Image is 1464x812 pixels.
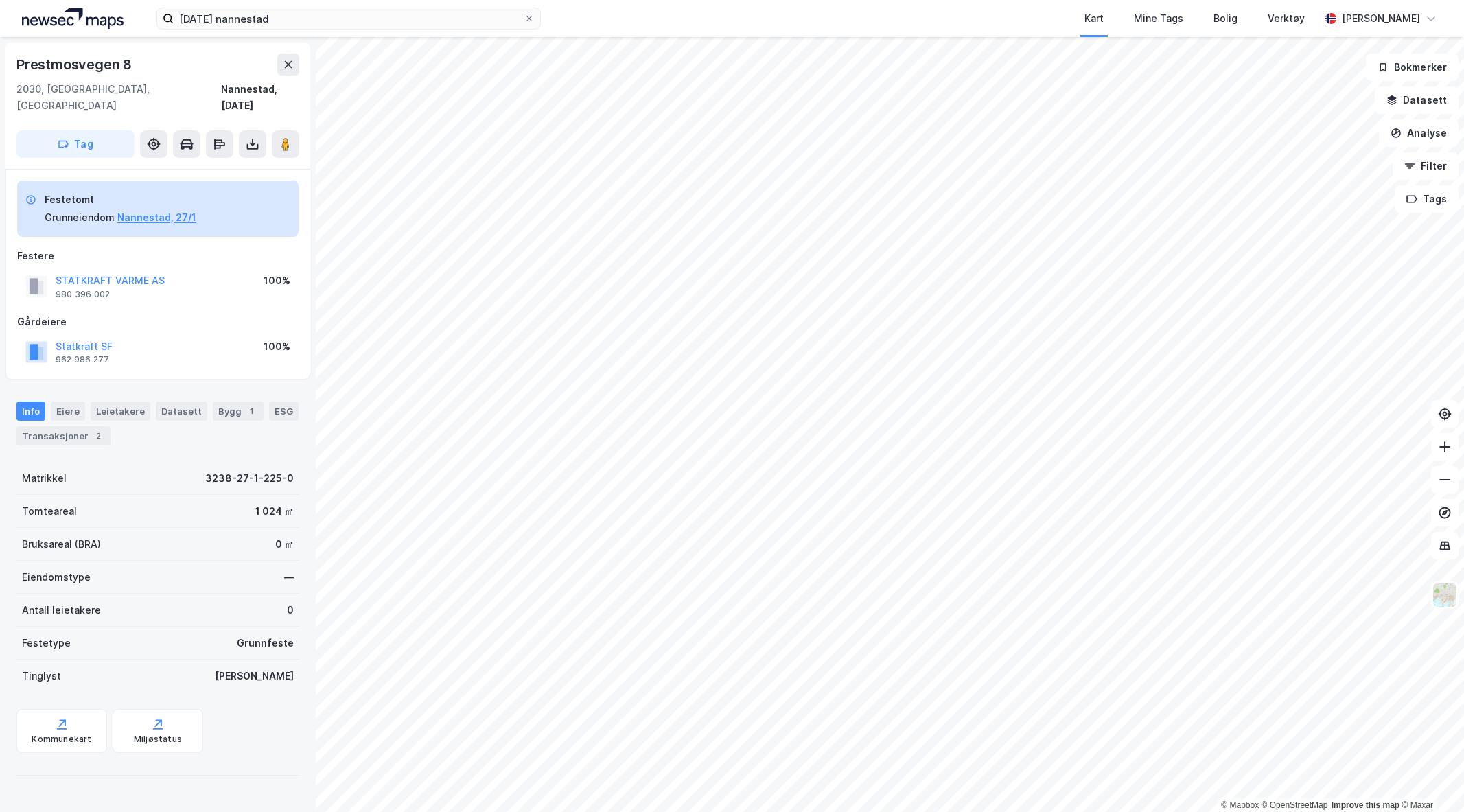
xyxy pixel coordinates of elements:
div: [PERSON_NAME] [1342,10,1420,27]
button: Analyse [1379,119,1459,147]
div: Eiere [51,402,85,421]
button: Filter [1393,152,1459,180]
div: 0 [287,602,294,618]
div: Leietakere [91,402,150,421]
div: 2 [91,429,105,443]
div: Gårdeiere [17,314,299,330]
button: Nannestad, 27/1 [117,209,196,226]
div: Festere [17,248,299,264]
img: logo.a4113a55bc3d86da70a041830d287a7e.svg [22,8,124,29]
button: Tag [16,130,135,158]
div: ESG [269,402,299,421]
div: Matrikkel [22,470,67,487]
a: Improve this map [1332,800,1399,810]
div: Kommunekart [32,734,91,745]
div: 1 [244,404,258,418]
div: Kontrollprogram for chat [1395,746,1464,812]
button: Datasett [1375,86,1459,114]
div: [PERSON_NAME] [215,668,294,684]
div: 1 024 ㎡ [255,503,294,520]
div: 3238-27-1-225-0 [205,470,294,487]
div: Grunneiendom [45,209,115,226]
div: Miljøstatus [134,734,182,745]
a: Mapbox [1221,800,1259,810]
div: Kart [1084,10,1104,27]
div: Eiendomstype [22,569,91,585]
div: 0 ㎡ [275,536,294,553]
div: — [284,569,294,585]
div: Info [16,402,45,421]
div: Transaksjoner [16,426,111,445]
img: Z [1432,582,1458,608]
div: Bolig [1213,10,1238,27]
button: Bokmerker [1366,54,1459,81]
input: Søk på adresse, matrikkel, gårdeiere, leietakere eller personer [174,8,524,29]
div: Verktøy [1268,10,1305,27]
a: OpenStreetMap [1262,800,1328,810]
div: 100% [264,272,290,289]
div: Datasett [156,402,207,421]
div: 980 396 002 [56,289,110,300]
div: Festetomt [45,192,196,208]
div: Festetype [22,635,71,651]
div: Bygg [213,402,264,421]
div: 100% [264,338,290,355]
div: Tomteareal [22,503,77,520]
div: Bruksareal (BRA) [22,536,101,553]
div: Antall leietakere [22,602,101,618]
div: 962 986 277 [56,354,109,365]
div: Prestmosvegen 8 [16,54,135,76]
button: Tags [1395,185,1459,213]
div: 2030, [GEOGRAPHIC_DATA], [GEOGRAPHIC_DATA] [16,81,221,114]
div: Mine Tags [1134,10,1183,27]
div: Tinglyst [22,668,61,684]
div: Grunnfeste [237,635,294,651]
div: Nannestad, [DATE] [221,81,299,114]
iframe: Chat Widget [1395,746,1464,812]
